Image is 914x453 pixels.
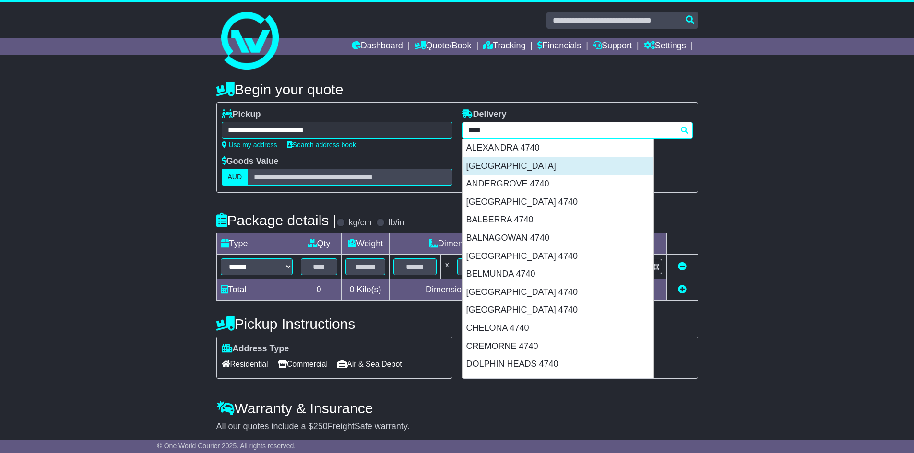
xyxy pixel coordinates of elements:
[644,38,686,55] a: Settings
[348,218,371,228] label: kg/cm
[390,279,568,301] td: Dimensions in Centimetre(s)
[222,156,279,167] label: Goods Value
[463,301,653,319] div: [GEOGRAPHIC_DATA] 4740
[390,233,568,255] td: Dimensions (L x W x H)
[157,442,296,450] span: © One World Courier 2025. All rights reserved.
[463,193,653,211] div: [GEOGRAPHIC_DATA] 4740
[415,38,471,55] a: Quote/Book
[388,218,404,228] label: lb/in
[313,421,328,431] span: 250
[222,169,249,186] label: AUD
[463,319,653,337] div: CHELONA 4740
[463,175,653,193] div: ANDERGROVE 4740
[297,233,341,255] td: Qty
[349,285,354,294] span: 0
[463,157,653,175] div: [GEOGRAPHIC_DATA]
[216,421,698,432] div: All our quotes include a $ FreightSafe warranty.
[287,141,356,149] a: Search address book
[222,357,268,372] span: Residential
[216,212,337,228] h4: Package details |
[216,233,297,255] td: Type
[463,355,653,373] div: DOLPHIN HEADS 4740
[483,38,525,55] a: Tracking
[537,38,581,55] a: Financials
[222,109,261,120] label: Pickup
[216,81,698,97] h4: Begin your quote
[463,211,653,229] div: BALBERRA 4740
[278,357,328,372] span: Commercial
[463,337,653,356] div: CREMORNE 4740
[463,247,653,266] div: [GEOGRAPHIC_DATA] 4740
[463,229,653,247] div: BALNAGOWAN 4740
[297,279,341,301] td: 0
[216,316,452,332] h4: Pickup Instructions
[462,109,507,120] label: Delivery
[463,283,653,302] div: [GEOGRAPHIC_DATA] 4740
[222,141,277,149] a: Use my address
[678,262,687,271] a: Remove this item
[463,265,653,283] div: BELMUNDA 4740
[222,344,289,354] label: Address Type
[341,233,390,255] td: Weight
[216,279,297,301] td: Total
[337,357,402,372] span: Air & Sea Depot
[678,285,687,294] a: Add new item
[341,279,390,301] td: Kilo(s)
[216,400,698,416] h4: Warranty & Insurance
[441,255,453,279] td: x
[463,373,653,392] div: [PERSON_NAME] 4740
[462,122,693,139] typeahead: Please provide city
[593,38,632,55] a: Support
[463,139,653,157] div: ALEXANDRA 4740
[352,38,403,55] a: Dashboard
